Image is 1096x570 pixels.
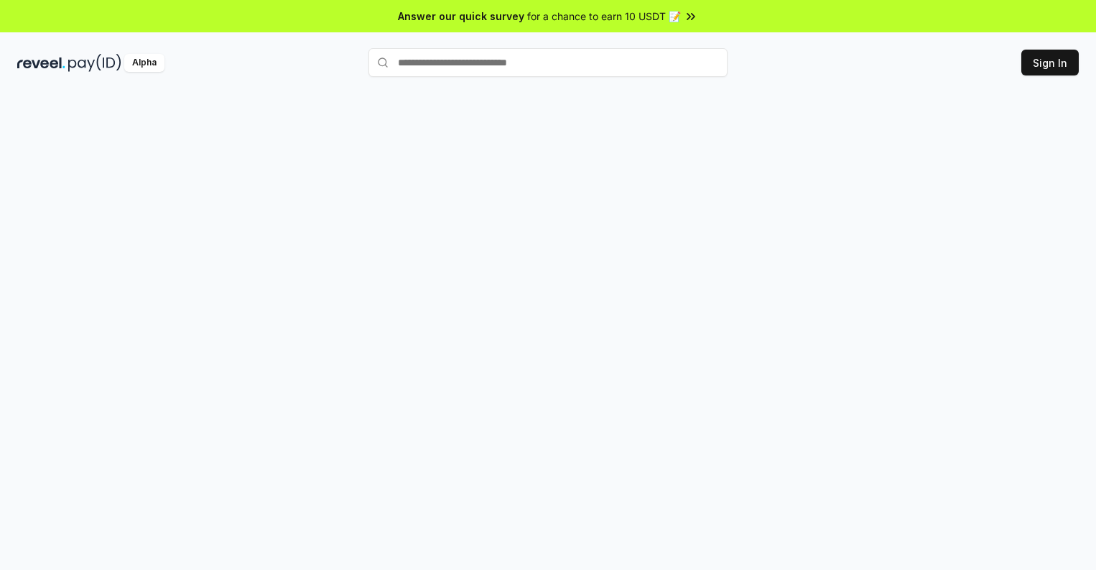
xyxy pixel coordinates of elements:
[68,54,121,72] img: pay_id
[124,54,164,72] div: Alpha
[398,9,524,24] span: Answer our quick survey
[1021,50,1079,75] button: Sign In
[527,9,681,24] span: for a chance to earn 10 USDT 📝
[17,54,65,72] img: reveel_dark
